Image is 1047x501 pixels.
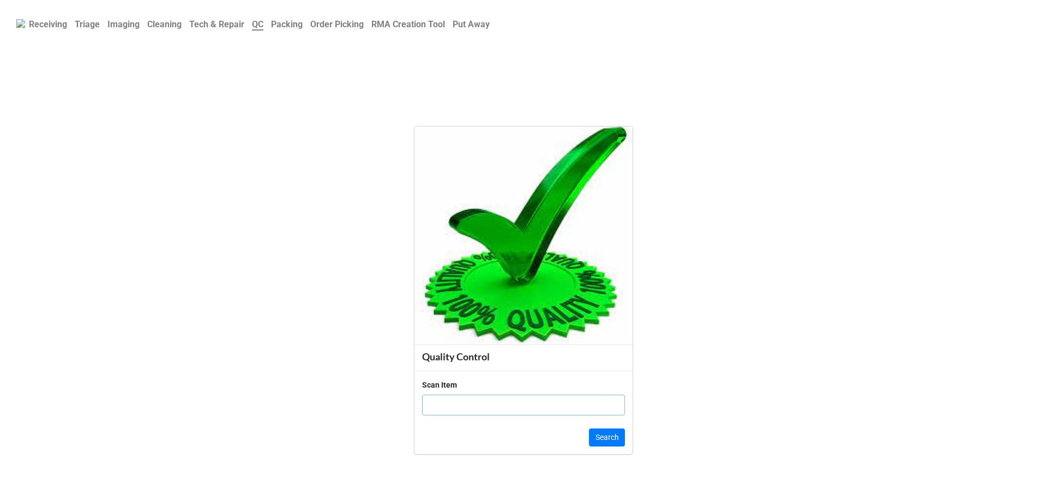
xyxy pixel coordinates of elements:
[25,14,71,35] a: Receiving
[104,14,143,35] a: Imaging
[252,19,263,31] b: QC
[453,19,490,29] b: Put Away
[71,14,104,35] a: Triage
[29,19,67,29] b: Receiving
[267,14,306,35] a: Packing
[16,19,25,28] img: RexiLogo.png
[189,19,244,29] b: Tech & Repair
[107,19,140,29] b: Imaging
[143,14,185,35] a: Cleaning
[589,428,625,447] button: Search
[310,19,364,29] b: Order Picking
[422,379,457,391] div: Scan Item
[185,14,248,35] a: Tech & Repair
[371,19,445,29] b: RMA Creation Tool
[306,14,368,35] a: Order Picking
[368,14,449,35] a: RMA Creation Tool
[248,14,267,35] a: QC
[422,351,625,363] div: Quality Control
[271,19,303,29] b: Packing
[449,14,494,35] a: Put Away
[147,19,182,29] b: Cleaning
[75,19,100,29] b: Triage
[414,126,633,345] img: xk2VnkDGhI%2FQuality_Check.jpg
